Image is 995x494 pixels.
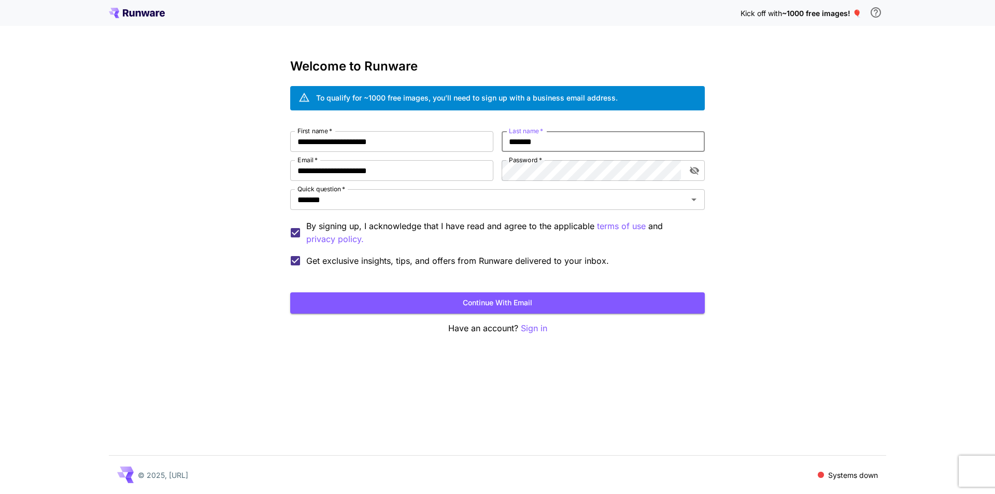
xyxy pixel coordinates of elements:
[509,156,542,164] label: Password
[290,322,705,335] p: Have an account?
[306,233,364,246] p: privacy policy.
[297,126,332,135] label: First name
[306,233,364,246] button: By signing up, I acknowledge that I have read and agree to the applicable terms of use and
[297,185,345,193] label: Quick question
[521,322,547,335] button: Sign in
[290,59,705,74] h3: Welcome to Runware
[685,161,704,180] button: toggle password visibility
[138,470,188,481] p: © 2025, [URL]
[509,126,543,135] label: Last name
[290,292,705,314] button: Continue with email
[782,9,861,18] span: ~1000 free images! 🎈
[597,220,646,233] button: By signing up, I acknowledge that I have read and agree to the applicable and privacy policy.
[865,2,886,23] button: In order to qualify for free credit, you need to sign up with a business email address and click ...
[597,220,646,233] p: terms of use
[828,470,878,481] p: Systems down
[316,92,618,103] div: To qualify for ~1000 free images, you’ll need to sign up with a business email address.
[306,220,696,246] p: By signing up, I acknowledge that I have read and agree to the applicable and
[306,255,609,267] span: Get exclusive insights, tips, and offers from Runware delivered to your inbox.
[687,192,701,207] button: Open
[297,156,318,164] label: Email
[741,9,782,18] span: Kick off with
